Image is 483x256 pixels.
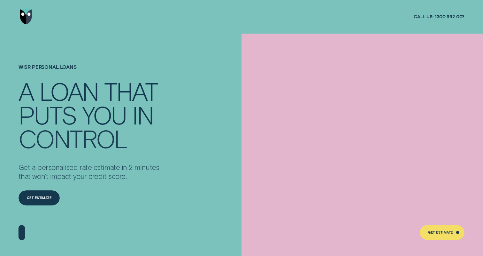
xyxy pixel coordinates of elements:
div: THAT [104,79,157,103]
a: Call us:1300 992 007 [414,14,464,20]
div: PUTS [19,103,76,126]
img: Wisr [20,9,32,24]
a: Get Estimate [19,190,60,205]
div: A [19,79,33,103]
h1: Wisr Personal Loans [19,64,164,79]
h4: A LOAN THAT PUTS YOU IN CONTROL [19,79,164,150]
a: Get Estimate [420,225,464,240]
div: CONTROL [19,127,127,150]
div: IN [132,103,153,126]
span: Call us: [414,14,433,20]
div: LOAN [39,79,98,103]
div: YOU [82,103,126,126]
p: Get a personalised rate estimate in 2 minutes that won't impact your credit score. [19,162,164,180]
span: 1300 992 007 [435,14,464,20]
